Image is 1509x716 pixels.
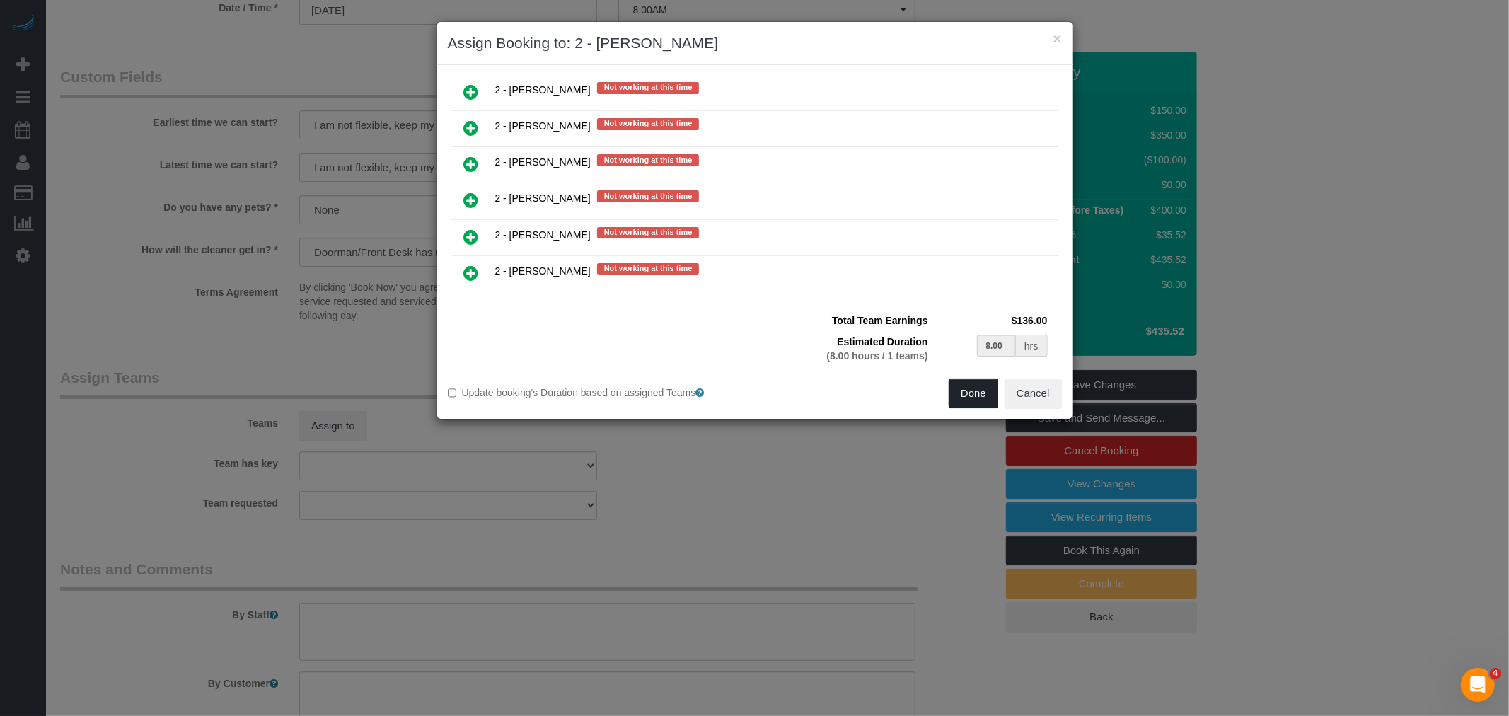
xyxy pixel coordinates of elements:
[597,82,700,93] span: Not working at this time
[1053,31,1061,46] button: ×
[495,121,591,132] span: 2 - [PERSON_NAME]
[495,229,591,241] span: 2 - [PERSON_NAME]
[448,388,457,398] input: Update booking's Duration based on assigned Teams
[765,310,932,331] td: Total Team Earnings
[495,265,591,277] span: 2 - [PERSON_NAME]
[1490,668,1501,679] span: 4
[597,190,700,202] span: Not working at this time
[769,349,928,363] div: (8.00 hours / 1 teams)
[932,310,1051,331] td: $136.00
[448,33,1062,54] h3: Assign Booking to: 2 - [PERSON_NAME]
[495,193,591,204] span: 2 - [PERSON_NAME]
[1016,335,1047,357] div: hrs
[1461,668,1495,702] iframe: Intercom live chat
[495,85,591,96] span: 2 - [PERSON_NAME]
[837,336,927,347] span: Estimated Duration
[597,154,700,166] span: Not working at this time
[949,379,998,408] button: Done
[597,263,700,275] span: Not working at this time
[448,386,744,400] label: Update booking's Duration based on assigned Teams
[1005,379,1062,408] button: Cancel
[495,157,591,168] span: 2 - [PERSON_NAME]
[597,118,700,129] span: Not working at this time
[597,227,700,238] span: Not working at this time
